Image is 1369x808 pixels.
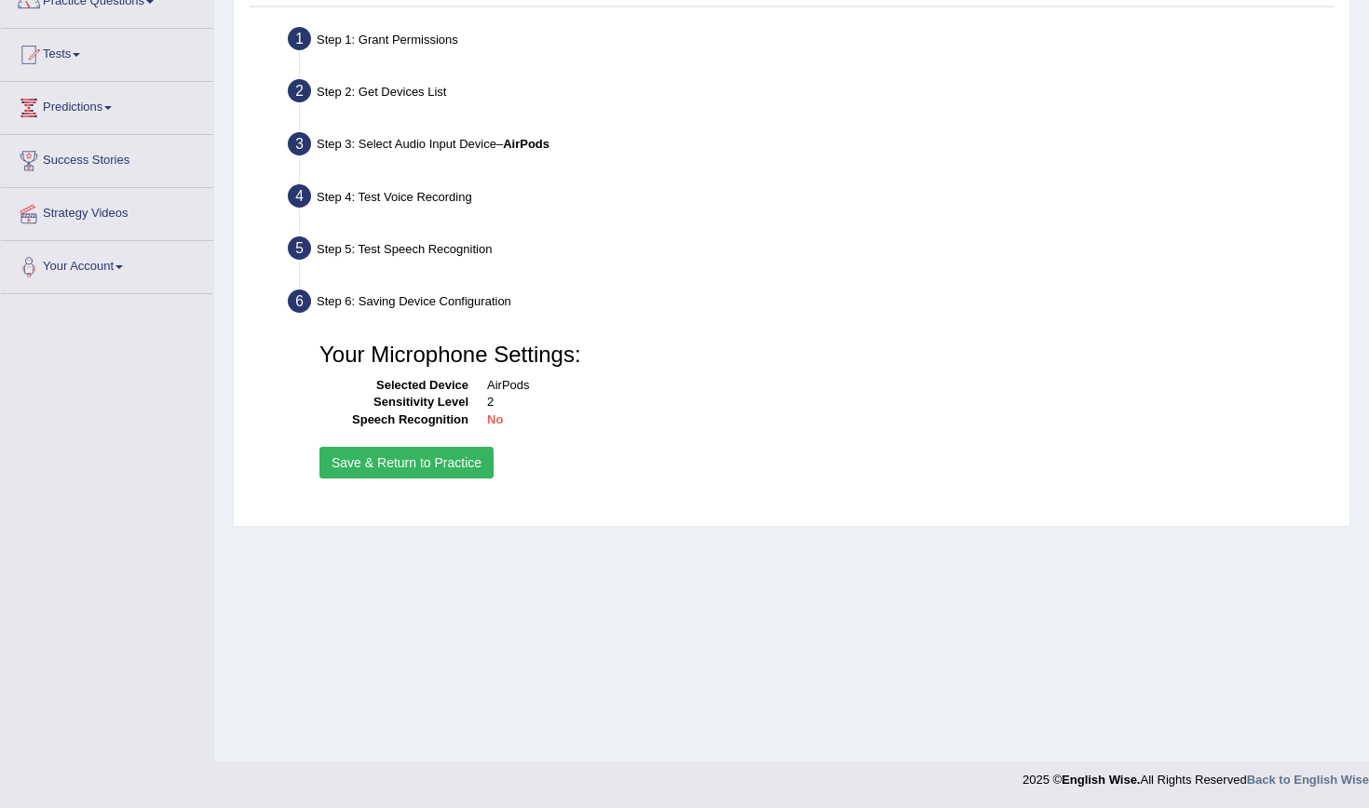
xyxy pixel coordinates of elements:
[279,74,1341,114] div: Step 2: Get Devices List
[1,135,213,182] a: Success Stories
[279,21,1341,62] div: Step 1: Grant Permissions
[279,127,1341,168] div: Step 3: Select Audio Input Device
[1,188,213,235] a: Strategy Videos
[1,29,213,75] a: Tests
[319,447,494,478] button: Save & Return to Practice
[487,394,1320,411] dd: 2
[1062,773,1140,787] strong: English Wise.
[1023,761,1369,788] div: 2025 © All Rights Reserved
[279,284,1341,325] div: Step 6: Saving Device Configuration
[503,137,549,151] b: AirPods
[1247,773,1369,787] a: Back to English Wise
[487,412,503,426] b: No
[279,179,1341,220] div: Step 4: Test Voice Recording
[1,82,213,128] a: Predictions
[319,411,468,429] dt: Speech Recognition
[279,231,1341,272] div: Step 5: Test Speech Recognition
[487,377,1320,395] dd: AirPods
[319,377,468,395] dt: Selected Device
[1,241,213,288] a: Your Account
[319,394,468,411] dt: Sensitivity Level
[319,343,1320,367] h3: Your Microphone Settings:
[496,137,549,151] span: –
